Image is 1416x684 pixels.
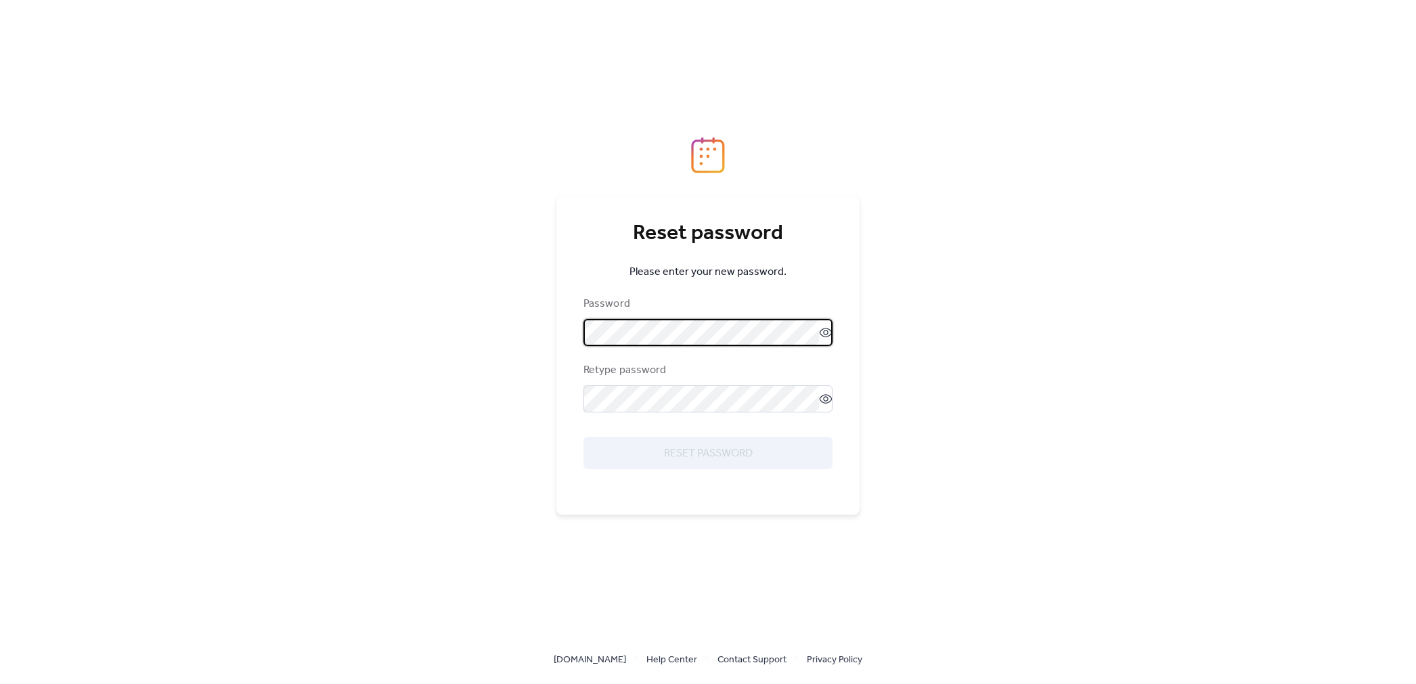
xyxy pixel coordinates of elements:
[807,652,862,668] span: Privacy Policy
[583,220,833,247] div: Reset password
[629,264,787,280] span: Please enter your new password.
[583,296,830,312] div: Password
[646,651,697,668] a: Help Center
[646,652,697,668] span: Help Center
[554,651,626,668] a: [DOMAIN_NAME]
[691,137,725,173] img: logo
[554,652,626,668] span: [DOMAIN_NAME]
[583,362,830,379] div: Retype password
[807,651,862,668] a: Privacy Policy
[717,652,787,668] span: Contact Support
[717,651,787,668] a: Contact Support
